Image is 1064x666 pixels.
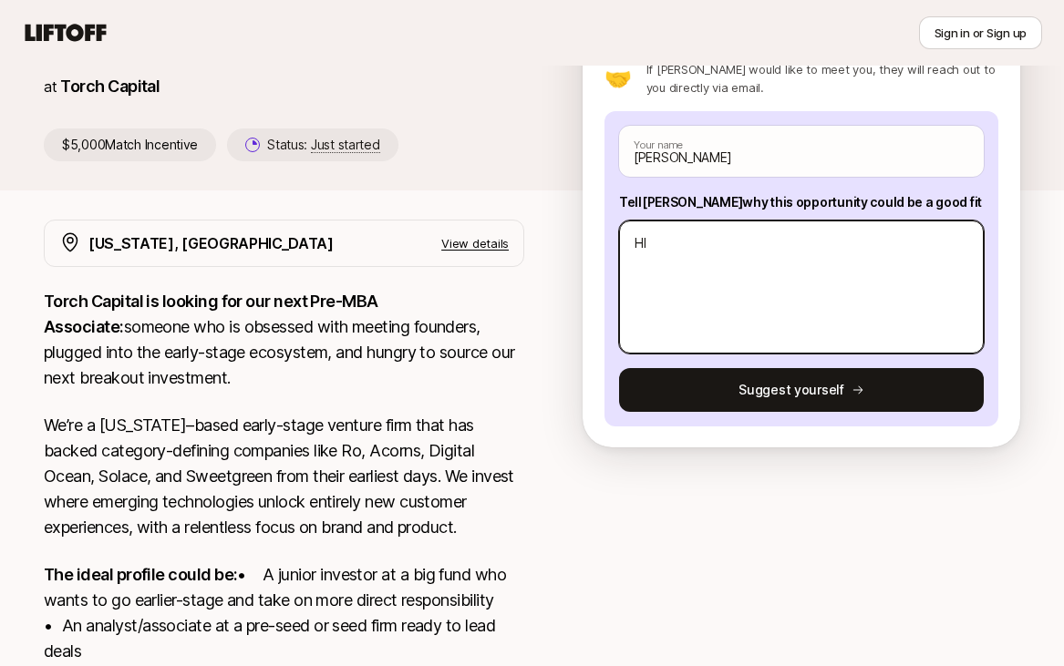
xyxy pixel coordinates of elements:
[619,368,984,412] button: Suggest yourself
[919,16,1042,49] button: Sign in or Sign up
[44,413,524,540] p: We’re a [US_STATE]–based early-stage venture firm that has backed category-defining companies lik...
[604,67,632,89] p: 🤝
[619,220,984,353] textarea: HI
[44,128,216,161] p: $5,000 Match Incentive
[44,75,57,98] p: at
[311,137,380,153] span: Just started
[44,292,381,336] strong: Torch Capital is looking for our next Pre-MBA Associate:
[619,191,984,213] p: Tell [PERSON_NAME] why this opportunity could be a good fit
[44,565,237,584] strong: The ideal profile could be:
[60,77,160,96] a: Torch Capital
[267,134,379,156] p: Status:
[441,234,509,252] p: View details
[88,231,334,255] p: [US_STATE], [GEOGRAPHIC_DATA]
[44,289,524,391] p: someone who is obsessed with meeting founders, plugged into the early-stage ecosystem, and hungry...
[646,60,998,97] p: If [PERSON_NAME] would like to meet you, they will reach out to you directly via email.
